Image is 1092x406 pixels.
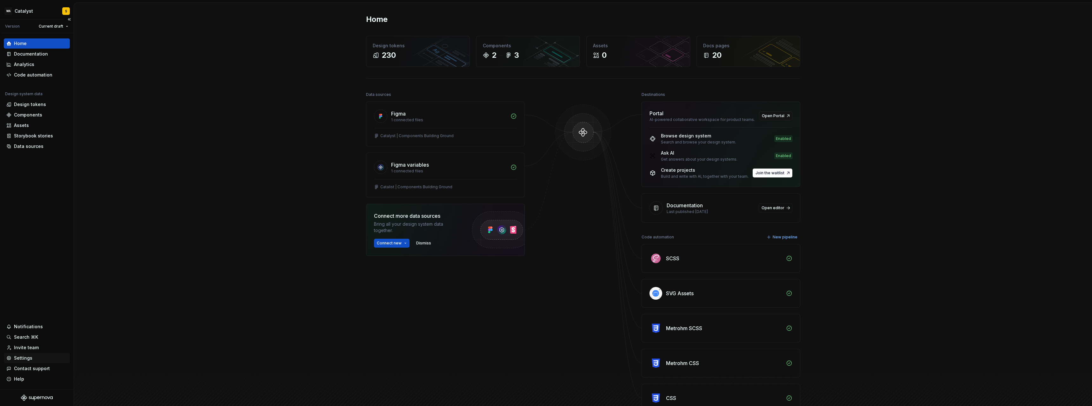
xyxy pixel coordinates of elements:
div: Storybook stories [14,133,53,139]
div: Search ⌘K [14,334,38,340]
div: Catalist | Components Building Ground [380,184,452,190]
a: Open editor [759,203,792,212]
div: 230 [382,50,396,60]
a: Components [4,110,70,120]
div: Documentation [667,202,703,209]
div: Code automation [642,233,674,242]
div: Catalyst [15,8,33,14]
a: Components23 [476,36,580,67]
div: Catalyst | Components Building Ground [380,133,454,138]
button: Collapse sidebar [65,15,74,24]
button: Search ⌘K [4,332,70,342]
a: Open Portal [759,111,792,120]
a: Docs pages20 [696,36,800,67]
a: Analytics [4,59,70,70]
div: Analytics [14,61,34,68]
button: MACatalystS [1,4,72,18]
div: Metrohm CSS [666,359,699,367]
div: Data sources [14,143,43,150]
a: Design tokens230 [366,36,470,67]
a: Settings [4,353,70,363]
a: Assets [4,120,70,130]
div: Figma [391,110,406,117]
div: Components [14,112,42,118]
div: Search and browse your design system. [661,140,736,145]
div: Browse design system [661,133,736,139]
div: 0 [602,50,607,60]
div: Connect more data sources [374,212,460,220]
div: Design system data [5,91,43,97]
div: Contact support [14,365,50,372]
div: Assets [593,43,683,49]
div: Portal [649,110,663,117]
span: Open Portal [762,113,784,118]
div: 3 [514,50,519,60]
div: AI-powered collaborative workspace for product teams. [649,117,755,122]
div: Enabled [775,153,792,159]
span: Join the waitlist [756,170,784,176]
div: Design tokens [373,43,463,49]
div: Documentation [14,51,48,57]
span: Current draft [39,24,63,29]
button: Join the waitlist [753,169,792,177]
button: Notifications [4,322,70,332]
a: Invite team [4,343,70,353]
div: Last published [DATE] [667,209,755,214]
a: Home [4,38,70,49]
div: Metrohm SCSS [666,324,702,332]
button: Connect new [374,239,409,248]
div: Home [14,40,27,47]
div: Build and write with AI, together with your team. [661,174,749,179]
span: Connect new [377,241,402,246]
div: 2 [492,50,496,60]
a: Figma variables1 connected filesCatalist | Components Building Ground [366,153,525,197]
div: 1 connected files [391,169,507,174]
button: New pipeline [765,233,800,242]
a: Code automation [4,70,70,80]
div: Destinations [642,90,665,99]
a: Data sources [4,141,70,151]
div: SCSS [666,255,679,262]
div: Get answers about your design systems. [661,157,737,162]
a: Storybook stories [4,131,70,141]
a: Figma1 connected filesCatalyst | Components Building Ground [366,102,525,146]
div: Invite team [14,344,39,351]
div: Code automation [14,72,52,78]
div: CSS [666,394,676,402]
button: Dismiss [413,239,434,248]
div: Enabled [775,136,792,142]
div: Design tokens [14,101,46,108]
div: Bring all your design system data together. [374,221,460,234]
svg: Supernova Logo [21,395,53,401]
h2: Home [366,14,388,24]
div: Data sources [366,90,391,99]
div: Ask AI [661,150,737,156]
span: Dismiss [416,241,431,246]
div: Assets [14,122,29,129]
div: 20 [712,50,722,60]
span: Open editor [762,205,784,210]
div: MA [4,7,12,15]
div: Components [483,43,573,49]
div: Notifications [14,323,43,330]
div: Docs pages [703,43,794,49]
button: Current draft [36,22,71,31]
span: New pipeline [773,235,797,240]
button: Help [4,374,70,384]
div: Create projects [661,167,749,173]
div: Help [14,376,24,382]
button: Contact support [4,363,70,374]
div: Figma variables [391,161,429,169]
div: Version [5,24,20,29]
div: Settings [14,355,32,361]
a: Assets0 [586,36,690,67]
a: Documentation [4,49,70,59]
div: 1 connected files [391,117,507,123]
div: S [65,9,67,14]
a: Design tokens [4,99,70,110]
div: SVG Assets [666,290,694,297]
